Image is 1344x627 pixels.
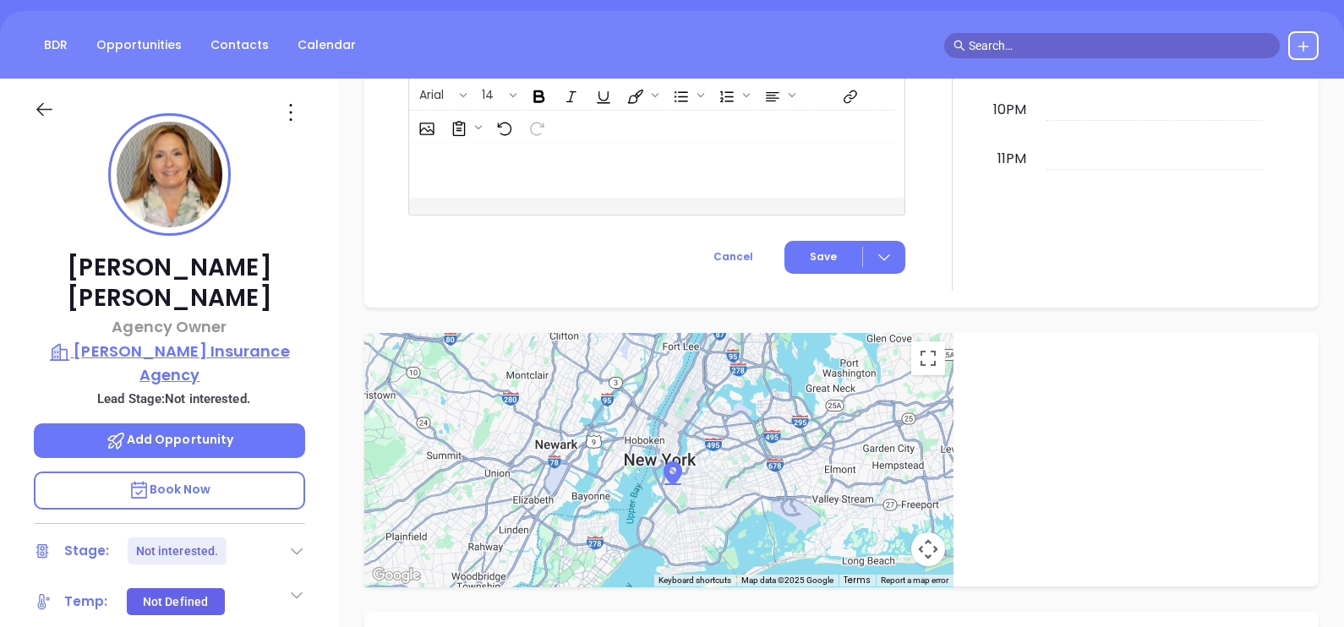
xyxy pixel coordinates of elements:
a: Terms (opens in new tab) [844,574,871,586]
span: Font size [473,80,521,109]
span: Map data ©2025 Google [741,575,833,585]
a: Calendar [287,31,366,59]
a: [PERSON_NAME] Insurance Agency [34,340,305,386]
span: Insert Unordered List [664,80,708,109]
span: Font family [410,80,471,109]
button: Keyboard shortcuts [658,575,731,586]
input: Search… [969,36,1271,55]
span: Italic [555,80,585,109]
a: Open this area in Google Maps (opens a new window) [369,564,424,586]
button: Map camera controls [911,532,945,566]
button: 14 [473,80,506,109]
div: Not Defined [143,588,208,615]
p: [PERSON_NAME] [PERSON_NAME] [34,253,305,313]
button: Arial [411,80,456,109]
p: Lead Stage: Not interested. [42,388,305,410]
span: Undo [488,112,518,141]
span: Insert Image [410,112,440,141]
span: Insert Ordered List [710,80,754,109]
span: Bold [522,80,553,109]
span: Add Opportunity [106,431,234,448]
button: Cancel [682,241,784,274]
span: Surveys [442,112,486,141]
span: Align [756,80,800,109]
a: Report a map error [881,575,948,585]
img: Google [369,564,424,586]
a: BDR [34,31,78,59]
span: 14 [473,87,502,99]
div: Stage: [64,538,110,564]
span: Book Now [128,481,211,498]
div: 11pm [994,149,1030,169]
img: profile-user [117,122,222,227]
p: Agency Owner [34,315,305,338]
span: Redo [520,112,550,141]
span: Underline [587,80,617,109]
span: search [953,40,965,52]
div: 10pm [990,100,1030,120]
span: Cancel [713,249,753,264]
button: Save [784,241,905,274]
div: Temp: [64,589,108,614]
span: Arial [411,87,452,99]
button: Toggle fullscreen view [911,341,945,375]
a: Contacts [200,31,279,59]
a: Opportunities [86,31,192,59]
span: Save [810,249,837,264]
div: Not interested. [136,537,219,564]
span: Fill color or set the text color [619,80,663,109]
span: Insert link [833,80,864,109]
